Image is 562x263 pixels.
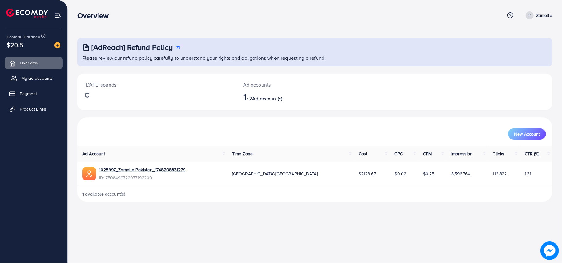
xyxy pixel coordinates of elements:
[243,81,347,88] p: Ad accounts
[7,34,40,40] span: Ecomdy Balance
[252,95,282,102] span: Ad account(s)
[536,12,552,19] p: Zamelle
[91,43,173,52] h3: [AdReach] Refund Policy
[423,151,432,157] span: CPM
[5,87,63,100] a: Payment
[5,103,63,115] a: Product Links
[514,132,540,136] span: New Account
[54,42,60,48] img: image
[493,171,507,177] span: 112,822
[20,60,38,66] span: Overview
[395,171,406,177] span: $0.02
[82,54,548,62] p: Please review our refund policy carefully to understand your rights and obligations when requesti...
[82,191,126,197] span: 1 available account(s)
[82,151,105,157] span: Ad Account
[423,171,435,177] span: $0.25
[542,243,558,259] img: image
[451,171,470,177] span: 8,596,764
[232,151,253,157] span: Time Zone
[523,11,552,19] a: Zamelle
[5,72,63,84] a: My ad accounts
[395,151,403,157] span: CPC
[77,11,114,20] h3: Overview
[451,151,473,157] span: Impression
[243,90,247,104] span: 1
[243,91,347,103] h2: / 2
[508,128,546,140] button: New Account
[82,167,96,180] img: ic-ads-acc.e4c84228.svg
[99,167,185,173] a: 1028997_Zamelle Pakistan_1748208831279
[5,57,63,69] a: Overview
[54,12,61,19] img: menu
[525,171,531,177] span: 1.31
[99,175,185,181] span: ID: 7508499722077192209
[232,171,318,177] span: [GEOGRAPHIC_DATA]/[GEOGRAPHIC_DATA]
[359,171,376,177] span: $2128.67
[6,9,48,18] img: logo
[493,151,505,157] span: Clicks
[525,151,539,157] span: CTR (%)
[85,81,228,88] p: [DATE] spends
[20,106,46,112] span: Product Links
[20,91,37,97] span: Payment
[7,40,23,49] span: $20.5
[359,151,368,157] span: Cost
[21,75,53,81] span: My ad accounts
